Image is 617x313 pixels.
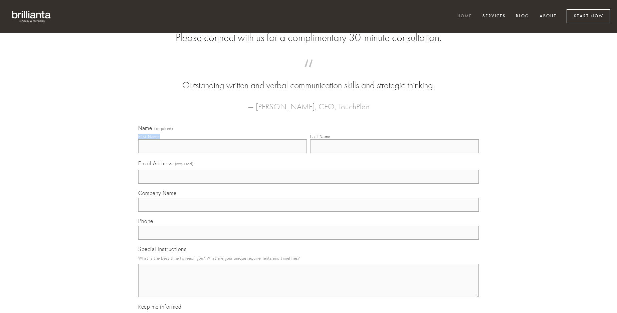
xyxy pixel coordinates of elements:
[149,92,468,113] figcaption: — [PERSON_NAME], CEO, TouchPlan
[175,159,194,168] span: (required)
[535,11,561,22] a: About
[138,134,159,139] div: First Name
[138,190,176,196] span: Company Name
[310,134,330,139] div: Last Name
[138,254,479,263] p: What is the best time to reach you? What are your unique requirements and timelines?
[7,7,57,26] img: brillianta - research, strategy, marketing
[138,246,186,252] span: Special Instructions
[154,127,173,131] span: (required)
[138,303,181,310] span: Keep me informed
[138,125,152,131] span: Name
[138,160,173,167] span: Email Address
[478,11,510,22] a: Services
[567,9,610,23] a: Start Now
[511,11,534,22] a: Blog
[138,31,479,44] h2: Please connect with us for a complimentary 30-minute consultation.
[149,66,468,92] blockquote: Outstanding written and verbal communication skills and strategic thinking.
[138,218,153,224] span: Phone
[149,66,468,79] span: “
[453,11,476,22] a: Home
